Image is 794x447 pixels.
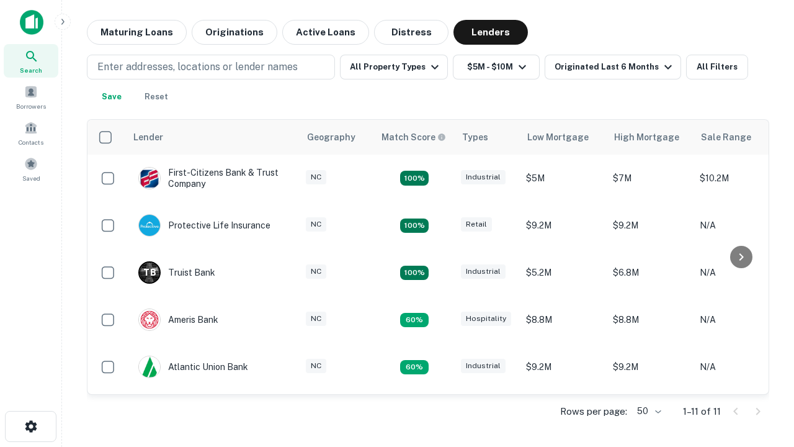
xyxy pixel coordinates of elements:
h6: Match Score [381,130,444,144]
div: Industrial [461,264,506,279]
span: Borrowers [16,101,46,111]
img: picture [139,356,160,377]
img: picture [139,215,160,236]
button: All Filters [686,55,748,79]
p: Rows per page: [560,404,627,419]
th: High Mortgage [607,120,694,155]
td: $5M [520,155,607,202]
p: 1–11 of 11 [683,404,721,419]
span: Contacts [19,137,43,147]
td: $6.3M [520,391,607,438]
div: Hospitality [461,312,511,326]
button: Enter addresses, locations or lender names [87,55,335,79]
div: Protective Life Insurance [138,214,270,237]
button: Originated Last 6 Months [545,55,681,79]
div: NC [306,217,326,232]
td: $9.2M [607,343,694,391]
div: Matching Properties: 1, hasApolloMatch: undefined [400,313,429,328]
p: T B [143,266,156,279]
th: Capitalize uses an advanced AI algorithm to match your search with the best lender. The match sco... [374,120,455,155]
button: Active Loans [282,20,369,45]
a: Borrowers [4,80,58,114]
button: All Property Types [340,55,448,79]
div: Industrial [461,359,506,373]
div: Retail [461,217,492,232]
a: Search [4,44,58,78]
div: Ameris Bank [138,309,218,331]
td: $9.2M [607,202,694,249]
div: NC [306,312,326,326]
div: Types [462,130,488,145]
th: Low Mortgage [520,120,607,155]
button: Maturing Loans [87,20,187,45]
div: Industrial [461,170,506,184]
div: Originated Last 6 Months [555,60,676,74]
th: Geography [300,120,374,155]
div: Geography [307,130,355,145]
div: 50 [632,402,663,420]
span: Saved [22,173,40,183]
img: picture [139,309,160,330]
td: $8.8M [520,296,607,343]
button: Reset [136,84,176,109]
div: NC [306,264,326,279]
button: Originations [192,20,277,45]
button: Save your search to get updates of matches that match your search criteria. [92,84,132,109]
p: Enter addresses, locations or lender names [97,60,298,74]
div: Truist Bank [138,261,215,284]
div: High Mortgage [614,130,679,145]
div: Matching Properties: 2, hasApolloMatch: undefined [400,171,429,186]
a: Saved [4,152,58,186]
div: Lender [133,130,163,145]
div: Matching Properties: 3, hasApolloMatch: undefined [400,266,429,281]
a: Contacts [4,116,58,150]
div: Capitalize uses an advanced AI algorithm to match your search with the best lender. The match sco... [381,130,446,144]
iframe: Chat Widget [732,308,794,368]
th: Types [455,120,520,155]
td: $7M [607,155,694,202]
div: NC [306,359,326,373]
div: Atlantic Union Bank [138,356,248,378]
th: Lender [126,120,300,155]
img: picture [139,168,160,189]
button: Distress [374,20,448,45]
td: $6.3M [607,391,694,438]
div: First-citizens Bank & Trust Company [138,167,287,189]
td: $6.8M [607,249,694,296]
td: $5.2M [520,249,607,296]
span: Search [20,65,42,75]
img: capitalize-icon.png [20,10,43,35]
button: $5M - $10M [453,55,540,79]
td: $8.8M [607,296,694,343]
div: NC [306,170,326,184]
div: Sale Range [701,130,751,145]
div: Matching Properties: 1, hasApolloMatch: undefined [400,360,429,375]
td: $9.2M [520,202,607,249]
div: Matching Properties: 2, hasApolloMatch: undefined [400,219,429,233]
td: $9.2M [520,343,607,391]
button: Lenders [453,20,528,45]
div: Low Mortgage [527,130,589,145]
